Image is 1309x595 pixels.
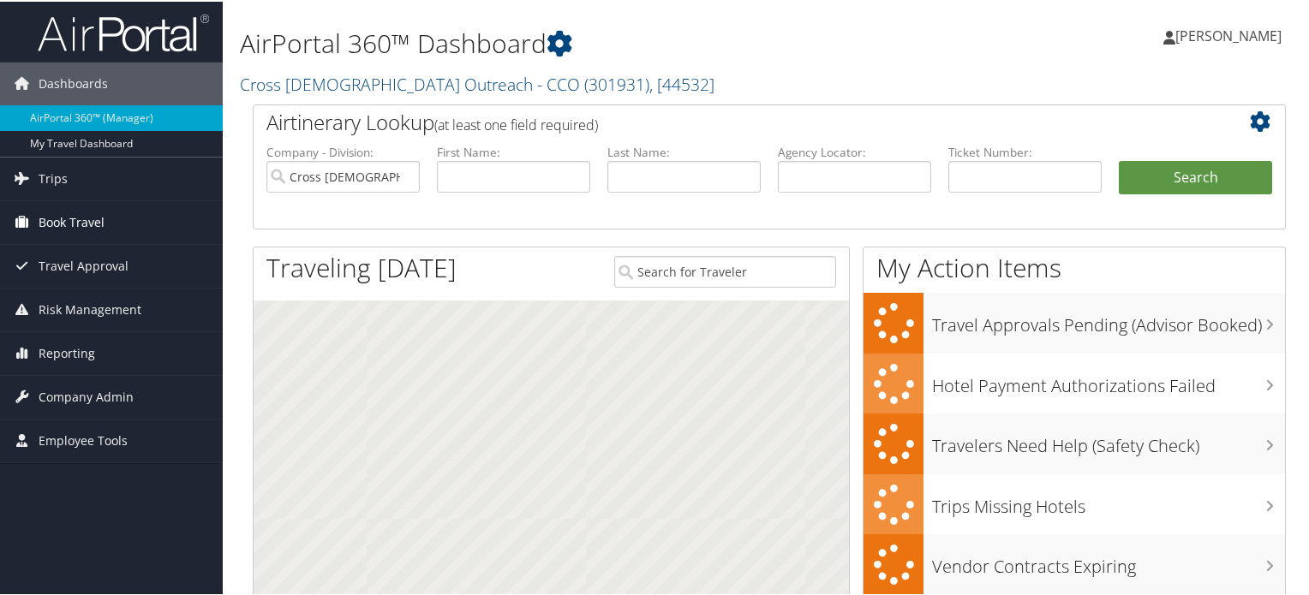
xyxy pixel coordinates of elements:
[39,61,108,104] span: Dashboards
[1119,159,1272,193] button: Search
[39,156,68,199] span: Trips
[266,142,420,159] label: Company - Division:
[1175,25,1282,44] span: [PERSON_NAME]
[932,303,1285,336] h3: Travel Approvals Pending (Advisor Booked)
[39,330,95,373] span: Reporting
[266,106,1186,135] h2: Airtinerary Lookup
[778,142,931,159] label: Agency Locator:
[932,424,1285,456] h3: Travelers Need Help (Safety Check)
[932,485,1285,517] h3: Trips Missing Hotels
[39,287,141,330] span: Risk Management
[434,114,598,133] span: (at least one field required)
[864,533,1285,593] a: Vendor Contracts Expiring
[437,142,590,159] label: First Name:
[39,374,134,417] span: Company Admin
[240,71,714,94] a: Cross [DEMOGRAPHIC_DATA] Outreach - CCO
[1163,9,1299,60] a: [PERSON_NAME]
[864,412,1285,473] a: Travelers Need Help (Safety Check)
[38,11,209,51] img: airportal-logo.png
[39,418,128,461] span: Employee Tools
[864,248,1285,284] h1: My Action Items
[864,291,1285,352] a: Travel Approvals Pending (Advisor Booked)
[39,199,105,242] span: Book Travel
[649,71,714,94] span: , [ 44532 ]
[614,254,837,286] input: Search for Traveler
[584,71,649,94] span: ( 301931 )
[266,248,457,284] h1: Traveling [DATE]
[607,142,761,159] label: Last Name:
[932,364,1285,396] h3: Hotel Payment Authorizations Failed
[240,24,946,60] h1: AirPortal 360™ Dashboard
[864,352,1285,413] a: Hotel Payment Authorizations Failed
[39,243,129,286] span: Travel Approval
[948,142,1102,159] label: Ticket Number:
[864,473,1285,533] a: Trips Missing Hotels
[932,544,1285,577] h3: Vendor Contracts Expiring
